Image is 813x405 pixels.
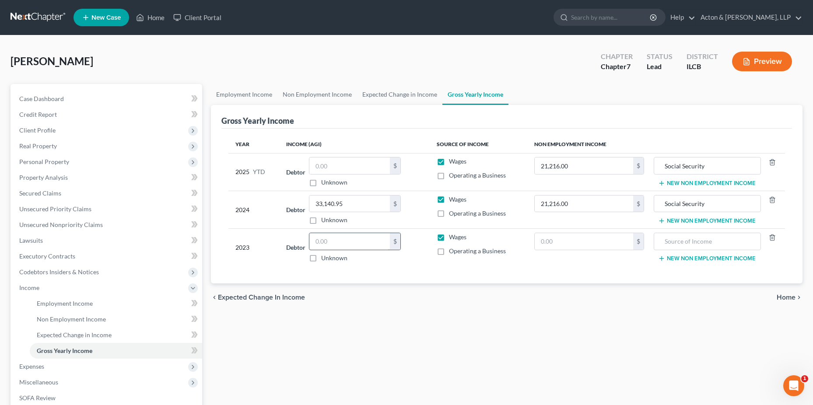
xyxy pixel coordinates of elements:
[30,343,202,359] a: Gross Yearly Income
[321,178,347,187] label: Unknown
[235,157,273,187] div: 2025
[801,375,808,382] span: 1
[633,233,644,250] div: $
[19,158,69,165] span: Personal Property
[12,91,202,107] a: Case Dashboard
[390,157,400,174] div: $
[19,237,43,244] span: Lawsuits
[535,196,633,212] input: 0.00
[659,233,756,250] input: Source of Income
[659,196,756,212] input: Source of Income
[321,254,347,262] label: Unknown
[221,115,294,126] div: Gross Yearly Income
[19,205,91,213] span: Unsecured Priority Claims
[19,394,56,402] span: SOFA Review
[309,157,390,174] input: 0.00
[12,201,202,217] a: Unsecured Priority Claims
[449,247,506,255] span: Operating a Business
[11,55,93,67] span: [PERSON_NAME]
[37,331,112,339] span: Expected Change in Income
[795,294,802,301] i: chevron_right
[601,62,633,72] div: Chapter
[19,126,56,134] span: Client Profile
[696,10,802,25] a: Acton & [PERSON_NAME], LLP
[12,233,202,248] a: Lawsuits
[211,294,305,301] button: chevron_left Expected Change in Income
[218,294,305,301] span: Expected Change in Income
[253,168,265,176] span: YTD
[430,136,527,153] th: Source of Income
[390,233,400,250] div: $
[37,300,93,307] span: Employment Income
[442,84,508,105] a: Gross Yearly Income
[449,157,466,165] span: Wages
[571,9,651,25] input: Search by name...
[390,196,400,212] div: $
[286,168,305,177] label: Debtor
[19,268,99,276] span: Codebtors Insiders & Notices
[633,157,644,174] div: $
[277,84,357,105] a: Non Employment Income
[228,136,280,153] th: Year
[647,62,673,72] div: Lead
[12,107,202,122] a: Credit Report
[658,255,756,262] button: New Non Employment Income
[30,296,202,311] a: Employment Income
[12,248,202,264] a: Executory Contracts
[687,62,718,72] div: ILCB
[19,142,57,150] span: Real Property
[19,378,58,386] span: Miscellaneous
[12,185,202,201] a: Secured Claims
[357,84,442,105] a: Expected Change in Income
[132,10,169,25] a: Home
[12,170,202,185] a: Property Analysis
[321,216,347,224] label: Unknown
[783,375,804,396] iframe: Intercom live chat
[19,174,68,181] span: Property Analysis
[286,243,305,252] label: Debtor
[235,195,273,225] div: 2024
[211,84,277,105] a: Employment Income
[449,233,466,241] span: Wages
[37,315,106,323] span: Non Employment Income
[535,233,633,250] input: 0.00
[12,217,202,233] a: Unsecured Nonpriority Claims
[449,196,466,203] span: Wages
[19,252,75,260] span: Executory Contracts
[37,347,92,354] span: Gross Yearly Income
[449,209,506,217] span: Operating a Business
[627,62,631,70] span: 7
[30,311,202,327] a: Non Employment Income
[777,294,802,301] button: Home chevron_right
[286,205,305,214] label: Debtor
[732,52,792,71] button: Preview
[211,294,218,301] i: chevron_left
[279,136,430,153] th: Income (AGI)
[19,95,64,102] span: Case Dashboard
[309,196,390,212] input: 0.00
[658,217,756,224] button: New Non Employment Income
[527,136,785,153] th: Non Employment Income
[601,52,633,62] div: Chapter
[687,52,718,62] div: District
[659,157,756,174] input: Source of Income
[666,10,695,25] a: Help
[449,171,506,179] span: Operating a Business
[658,180,756,187] button: New Non Employment Income
[19,221,103,228] span: Unsecured Nonpriority Claims
[235,233,273,262] div: 2023
[19,189,61,197] span: Secured Claims
[647,52,673,62] div: Status
[91,14,121,21] span: New Case
[777,294,795,301] span: Home
[19,284,39,291] span: Income
[30,327,202,343] a: Expected Change in Income
[169,10,226,25] a: Client Portal
[309,233,390,250] input: 0.00
[535,157,633,174] input: 0.00
[19,111,57,118] span: Credit Report
[19,363,44,370] span: Expenses
[633,196,644,212] div: $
